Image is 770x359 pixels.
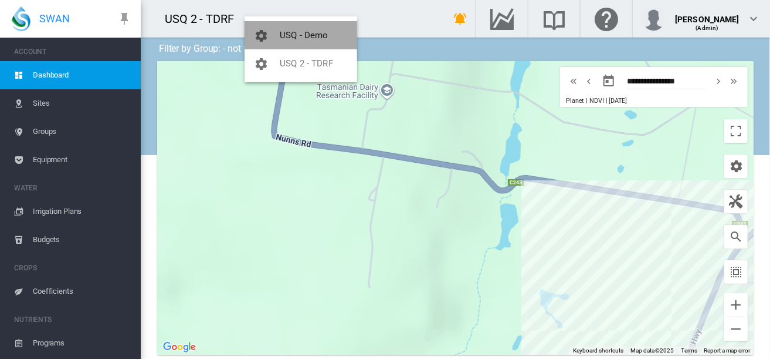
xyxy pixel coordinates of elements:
[254,57,268,71] md-icon: icon-cog
[254,29,268,43] md-icon: icon-cog
[245,21,357,49] button: You have 'Admin' permissions to USQ - Demo
[280,58,333,69] span: USQ 2 - TDRF
[245,49,357,78] button: You have 'Admin' permissions to USQ 2 - TDRF
[280,30,328,41] span: USQ - Demo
